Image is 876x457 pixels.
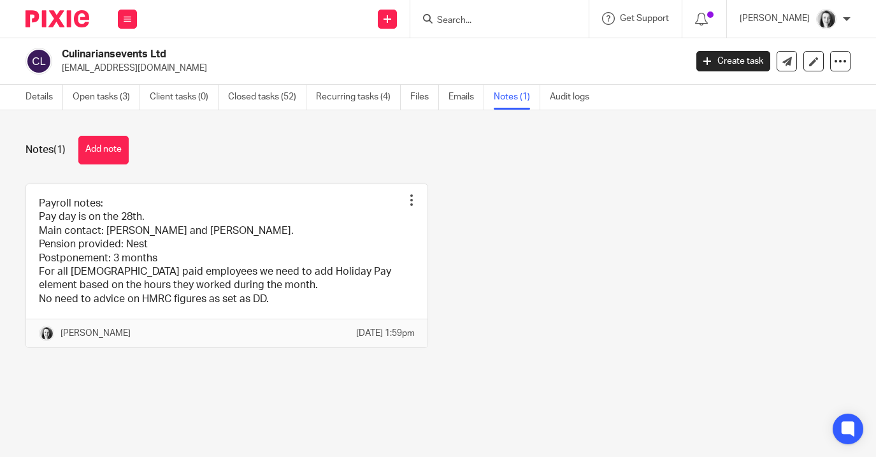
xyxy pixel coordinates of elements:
[62,62,677,75] p: [EMAIL_ADDRESS][DOMAIN_NAME]
[449,85,484,110] a: Emails
[740,12,810,25] p: [PERSON_NAME]
[62,48,554,61] h2: Culinariansevents Ltd
[54,145,66,155] span: (1)
[356,327,415,340] p: [DATE] 1:59pm
[620,14,669,23] span: Get Support
[696,51,770,71] a: Create task
[25,48,52,75] img: svg%3E
[316,85,401,110] a: Recurring tasks (4)
[25,85,63,110] a: Details
[550,85,599,110] a: Audit logs
[410,85,439,110] a: Files
[25,143,66,157] h1: Notes
[228,85,306,110] a: Closed tasks (52)
[61,327,131,340] p: [PERSON_NAME]
[39,326,54,341] img: T1JH8BBNX-UMG48CW64-d2649b4fbe26-512.png
[25,10,89,27] img: Pixie
[436,15,550,27] input: Search
[494,85,540,110] a: Notes (1)
[73,85,140,110] a: Open tasks (3)
[150,85,219,110] a: Client tasks (0)
[816,9,837,29] img: T1JH8BBNX-UMG48CW64-d2649b4fbe26-512.png
[78,136,129,164] button: Add note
